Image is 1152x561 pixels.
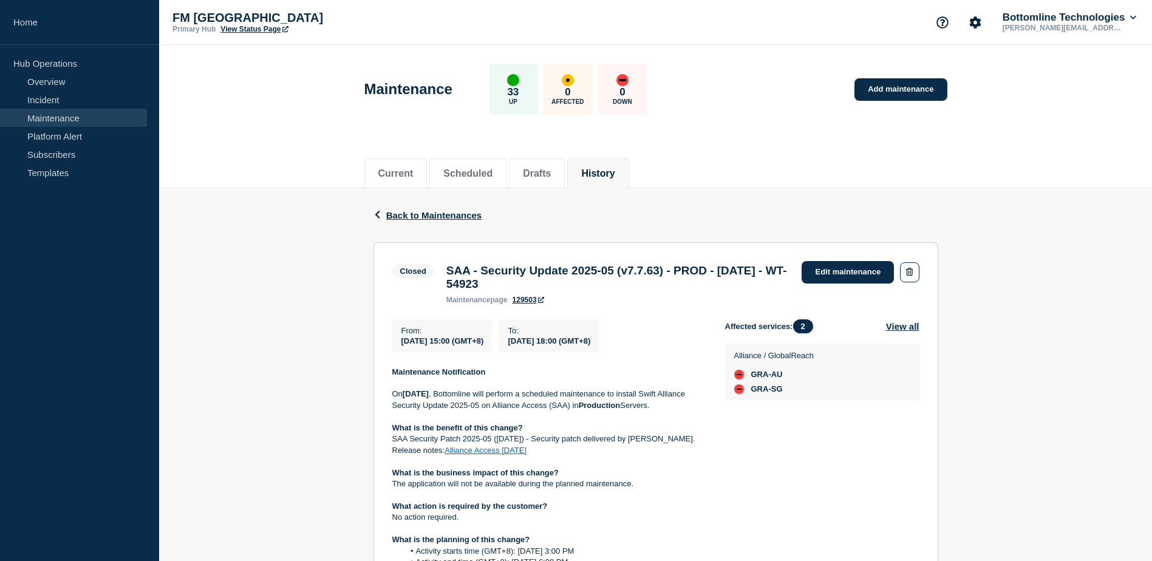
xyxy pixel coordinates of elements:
span: [DATE] 15:00 (GMT+8) [401,336,484,345]
button: Current [378,168,414,179]
span: Affected services: [725,319,819,333]
button: History [581,168,615,179]
button: Account settings [963,10,988,35]
a: Edit maintenance [802,261,894,284]
span: 2 [793,319,813,333]
strong: What action is required by the customer? [392,501,548,511]
a: Alliance Access [DATE] [445,446,527,455]
p: Affected [551,98,584,105]
span: [DATE] 18:00 (GMT+8) [508,336,590,345]
p: [PERSON_NAME][EMAIL_ADDRESS][PERSON_NAME][DOMAIN_NAME] [1000,24,1126,32]
p: Down [613,98,632,105]
span: GRA-AU [751,370,783,379]
p: Release notes: [392,445,706,456]
p: No action required. [392,512,706,523]
p: 33 [507,86,519,98]
p: To : [508,326,590,335]
button: Back to Maintenances [373,210,482,220]
p: Up [509,98,517,105]
p: Alliance / GlobalReach [734,351,814,360]
span: maintenance [446,296,491,304]
p: 0 [619,86,625,98]
p: FM [GEOGRAPHIC_DATA] [172,11,415,25]
button: Bottomline Technologies [1000,12,1139,24]
span: GRA-SG [751,384,783,394]
h3: SAA - Security Update 2025-05 (v7.7.63) - PROD - [DATE] - WT-54923 [446,264,790,291]
div: affected [562,74,574,86]
span: Back to Maintenances [386,210,482,220]
a: View Status Page [220,25,288,33]
p: page [446,296,508,304]
span: Closed [392,264,434,278]
div: down [616,74,629,86]
button: View all [886,319,919,333]
strong: Production [579,401,621,410]
strong: What is the business impact of this change? [392,468,559,477]
p: Primary Hub [172,25,216,33]
a: Add maintenance [854,78,947,101]
li: Activity starts time (GMT+8): [DATE] 3:00 PM [404,546,706,557]
strong: What is the benefit of this change? [392,423,523,432]
button: Scheduled [443,168,492,179]
button: Drafts [523,168,551,179]
p: From : [401,326,484,335]
div: down [734,384,744,394]
div: up [507,74,519,86]
strong: Maintenance Notification [392,367,486,376]
a: 129503 [513,296,544,304]
p: The application will not be available during the planned maintenance. [392,478,706,489]
p: SAA Security Patch 2025-05 ([DATE]) - Security patch delivered by [PERSON_NAME]. [392,433,706,444]
button: Support [930,10,955,35]
p: 0 [565,86,570,98]
p: On , Bottomline will perform a scheduled maintenance to install Swift Alliance Security Update 20... [392,389,706,411]
h1: Maintenance [364,81,452,98]
div: down [734,370,744,379]
strong: [DATE] [403,389,429,398]
strong: What is the planning of this change? [392,535,530,544]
